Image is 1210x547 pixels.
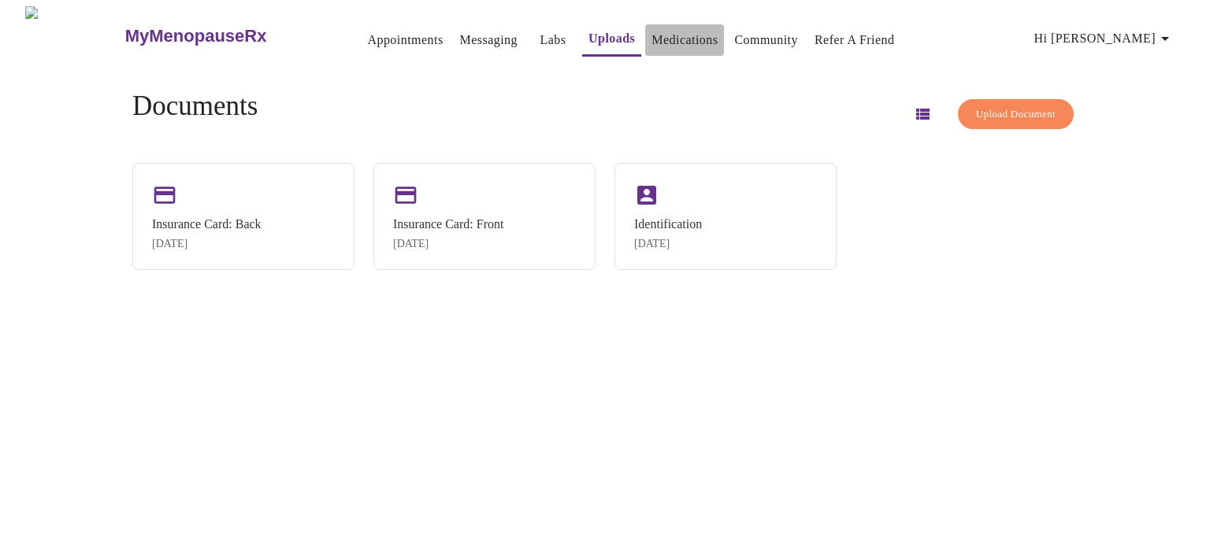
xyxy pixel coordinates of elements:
[454,24,524,56] button: Messaging
[132,91,258,122] h4: Documents
[958,99,1074,130] button: Upload Document
[125,26,267,46] h3: MyMenopauseRx
[728,24,804,56] button: Community
[588,28,635,50] a: Uploads
[460,29,518,51] a: Messaging
[645,24,724,56] button: Medications
[393,217,503,231] div: Insurance Card: Front
[123,9,329,64] a: MyMenopauseRx
[634,217,702,231] div: Identification
[808,24,901,56] button: Refer a Friend
[540,29,566,51] a: Labs
[815,29,895,51] a: Refer a Friend
[152,217,262,231] div: Insurance Card: Back
[361,24,449,56] button: Appointments
[1034,28,1175,50] span: Hi [PERSON_NAME]
[734,29,798,51] a: Community
[25,6,123,65] img: MyMenopauseRx Logo
[651,29,718,51] a: Medications
[582,23,641,57] button: Uploads
[976,105,1056,124] span: Upload Document
[904,95,941,133] button: Switch to list view
[152,238,262,250] div: [DATE]
[528,24,578,56] button: Labs
[393,238,503,250] div: [DATE]
[367,29,443,51] a: Appointments
[1028,23,1181,54] button: Hi [PERSON_NAME]
[634,238,702,250] div: [DATE]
